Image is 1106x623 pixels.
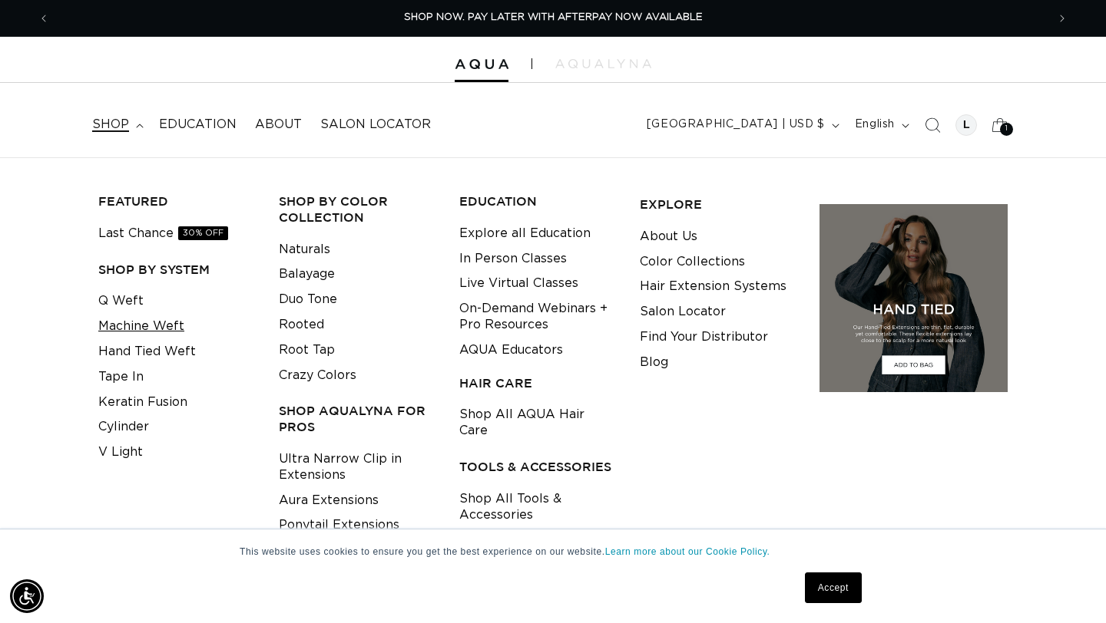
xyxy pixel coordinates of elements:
[916,108,949,142] summary: Search
[459,375,616,391] h3: HAIR CARE
[27,4,61,33] button: Previous announcement
[98,440,143,465] a: V Light
[555,59,651,68] img: aqualyna.com
[637,110,846,140] button: [GEOGRAPHIC_DATA] | USD $
[459,338,563,363] a: AQUA Educators
[98,193,255,209] h3: FEATURED
[178,226,228,240] span: 30% OFF
[640,325,768,350] a: Find Your Distributor
[855,117,895,133] span: English
[98,288,144,314] a: Q Weft
[640,249,745,275] a: Color Collections
[150,107,246,142] a: Education
[279,338,335,363] a: Root Tap
[640,299,726,325] a: Salon Locator
[98,364,144,390] a: Tape In
[640,274,786,299] a: Hair Extension Systems
[92,117,129,133] span: shop
[159,117,237,133] span: Education
[640,224,697,249] a: About Us
[459,193,616,209] h3: EDUCATION
[640,350,668,375] a: Blog
[459,271,578,296] a: Live Virtual Classes
[279,312,324,338] a: Rooted
[10,579,44,613] div: Accessibility Menu
[98,221,228,246] a: Last Chance30% OFF
[647,117,825,133] span: [GEOGRAPHIC_DATA] | USD $
[279,287,337,312] a: Duo Tone
[98,414,149,440] a: Cylinder
[846,110,916,140] button: English
[311,107,440,142] a: Salon Locator
[459,296,616,338] a: On-Demand Webinars + Pro Resources
[279,403,435,435] h3: Shop AquaLyna for Pros
[246,107,311,142] a: About
[279,193,435,226] h3: Shop by Color Collection
[279,447,435,488] a: Ultra Narrow Clip in Extensions
[805,572,862,603] a: Accept
[459,486,616,528] a: Shop All Tools & Accessories
[1045,4,1079,33] button: Next announcement
[279,363,356,388] a: Crazy Colors
[459,459,616,475] h3: TOOLS & ACCESSORIES
[455,59,508,70] img: Aqua Hair Extensions
[98,339,196,364] a: Hand Tied Weft
[240,545,866,559] p: This website uses cookies to ensure you get the best experience on our website.
[459,246,567,272] a: In Person Classes
[640,196,796,213] h3: EXPLORE
[459,221,591,246] a: Explore all Education
[279,513,399,538] a: Ponytail Extensions
[98,262,255,278] h3: SHOP BY SYSTEM
[98,314,184,339] a: Machine Weft
[83,107,150,142] summary: shop
[459,402,616,443] a: Shop All AQUA Hair Care
[279,262,335,287] a: Balayage
[404,12,703,22] span: SHOP NOW. PAY LATER WITH AFTERPAY NOW AVAILABLE
[255,117,302,133] span: About
[320,117,431,133] span: Salon Locator
[279,488,379,513] a: Aura Extensions
[1005,123,1008,136] span: 1
[279,237,330,262] a: Naturals
[1029,549,1106,623] iframe: Chat Widget
[605,546,770,557] a: Learn more about our Cookie Policy.
[98,390,187,415] a: Keratin Fusion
